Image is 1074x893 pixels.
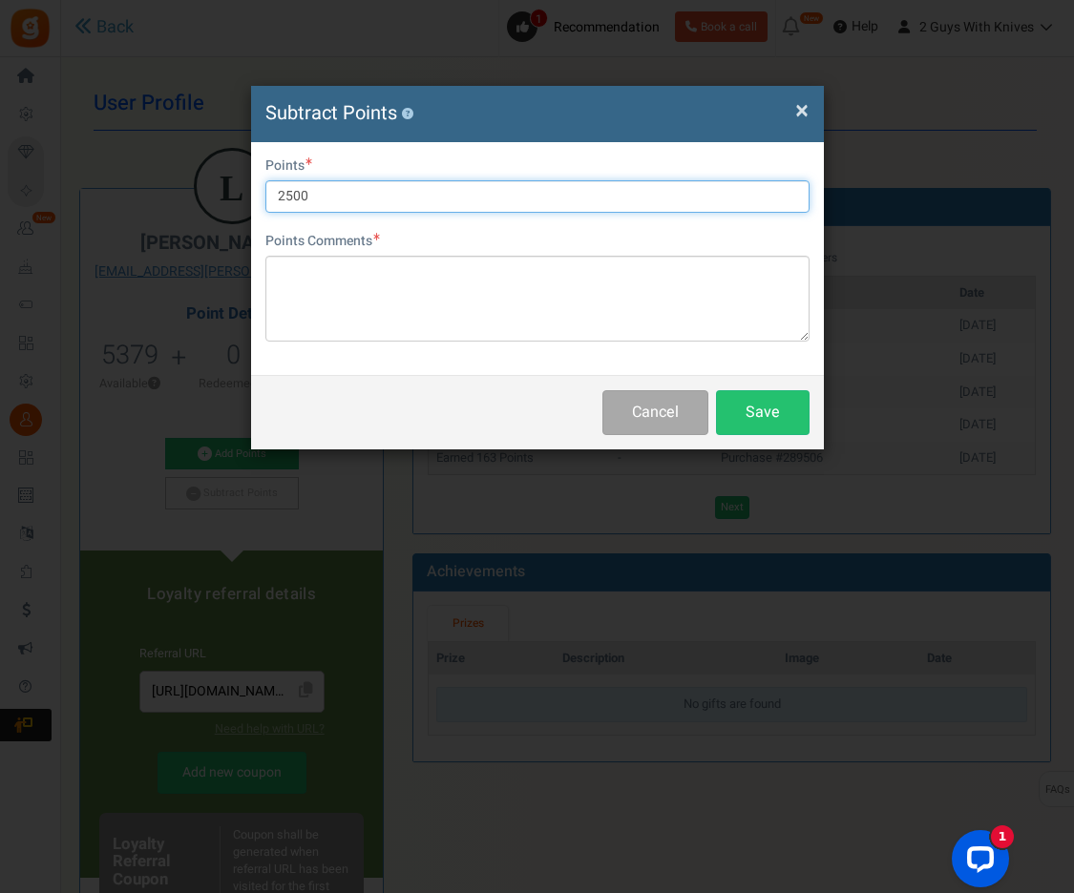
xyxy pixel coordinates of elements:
h4: Subtract Points [265,100,810,128]
button: ? [402,108,414,120]
label: Points Comments [265,232,380,251]
label: Points [265,156,312,176]
button: Save [716,390,810,435]
span: × [795,93,809,129]
button: Cancel [602,390,708,435]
